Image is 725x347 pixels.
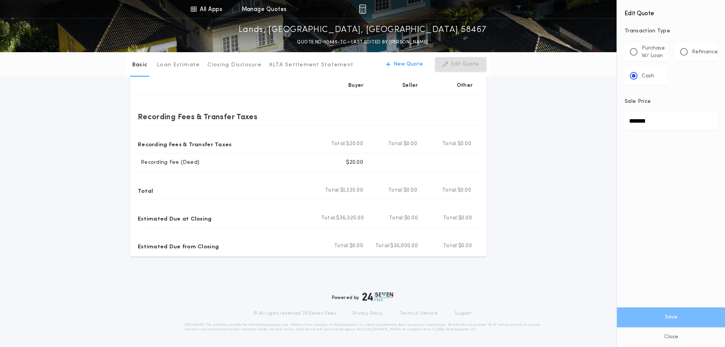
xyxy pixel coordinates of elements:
b: Total: [321,214,336,222]
p: QUOTE ND-10885-TC - LAST EDITED BY [PERSON_NAME] [297,38,428,46]
p: Recording Fee (Deed) [138,159,199,166]
span: $0.00 [457,187,471,194]
button: Close [617,327,725,347]
p: Total [138,184,153,197]
b: Total: [388,187,403,194]
a: Privacy Policy [352,310,383,317]
img: vs-icon [505,5,533,13]
p: Cash [642,72,654,80]
img: logo [362,292,394,301]
span: $35,000.00 [390,242,418,250]
input: Sale Price [625,112,717,130]
b: Total: [325,187,340,194]
b: Total: [443,242,458,250]
p: © All rights reserved. 24|Seven Fees [253,310,336,317]
p: Other [457,82,473,90]
span: $0.00 [458,242,472,250]
p: Buyer [348,82,363,90]
a: Terms of Service [400,310,438,317]
b: Total: [443,214,458,222]
p: DISCLAIMER: This estimate is provided for informational purposes only. 24|Seven Fees, a product o... [185,323,541,332]
b: Total: [388,140,403,148]
p: Transaction Type [625,27,717,35]
p: Seller [402,82,418,90]
span: $20.00 [346,140,363,148]
div: Powered by [332,292,394,301]
p: Estimated Due from Closing [138,240,219,252]
b: Total: [442,187,457,194]
img: img [359,5,366,14]
span: $0.00 [404,214,418,222]
b: Total: [334,242,349,250]
span: $0.00 [349,242,363,250]
span: $0.00 [403,187,417,194]
p: Purchase W/ Loan [642,45,665,60]
a: Support [454,310,472,317]
span: $0.00 [403,140,417,148]
button: Edit Quote [435,57,486,72]
button: Save [617,307,725,327]
a: [URL][DOMAIN_NAME] [363,328,401,331]
b: Total: [375,242,390,250]
p: Sale Price [625,98,651,106]
p: Refinance [692,48,718,56]
button: New Quote [378,57,430,72]
span: $36,325.00 [336,214,364,222]
p: ALTA Settlement Statement [269,61,354,69]
span: $1,325.00 [340,187,363,194]
p: Closing Disclosure [207,61,261,69]
b: Total: [389,214,404,222]
b: Total: [442,140,457,148]
p: Estimated Due at Closing [138,212,212,224]
p: Edit Quote [451,61,479,68]
h4: Edit Quote [625,5,717,18]
p: Recording Fees & Transfer Taxes [138,110,257,123]
span: $0.00 [458,214,472,222]
p: Recording Fees & Transfer Taxes [138,138,232,150]
p: Basic [132,61,147,69]
p: $20.00 [346,159,363,166]
span: $0.00 [457,140,471,148]
p: Loan Estimate [157,61,200,69]
p: Lands, [GEOGRAPHIC_DATA], [GEOGRAPHIC_DATA] 58467 [239,24,487,36]
b: Total: [331,140,346,148]
p: New Quote [394,61,423,68]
